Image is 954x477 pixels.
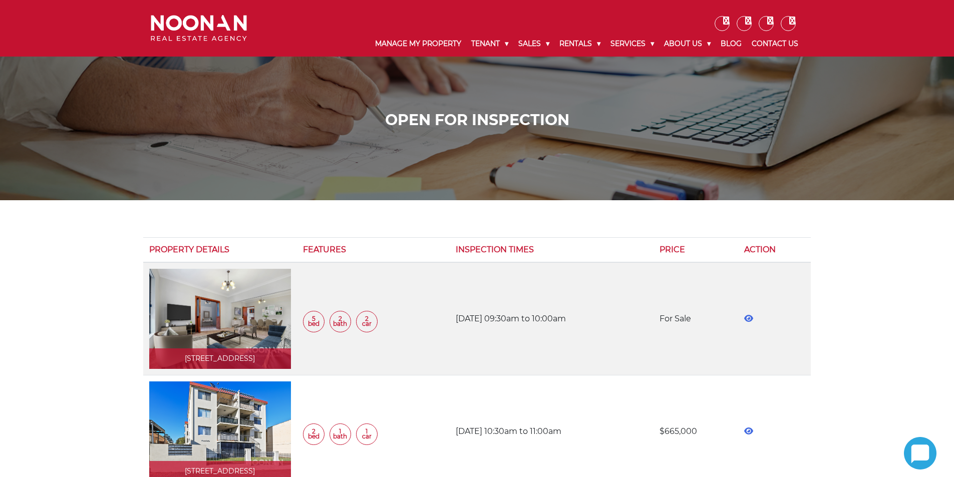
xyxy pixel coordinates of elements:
[659,31,716,57] a: About Us
[554,31,605,57] a: Rentals
[356,311,378,332] span: 2 Car
[303,311,325,332] span: 5 Bed
[456,311,593,326] p: [DATE] 09:30am to 10:00am
[716,31,747,57] a: Blog
[450,238,654,263] th: Inspection Times
[744,314,753,322] i: View More
[466,31,513,57] a: Tenant
[303,423,325,445] span: 2 Bed
[370,31,466,57] a: Manage My Property
[654,238,738,263] th: Price
[456,424,593,439] p: [DATE] 10:30am to 11:00am
[153,111,801,129] h1: Open for Inspection
[654,262,738,375] td: For Sale
[513,31,554,57] a: Sales
[747,31,803,57] a: Contact Us
[356,423,378,445] span: 1 Car
[151,15,247,42] img: Noonan Real Estate Agency
[744,427,753,435] i: View More
[297,238,450,263] th: Features
[143,238,297,263] th: Property Details
[605,31,659,57] a: Services
[330,423,351,445] span: 1 Bath
[738,238,811,263] th: Action
[330,311,351,332] span: 2 Bath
